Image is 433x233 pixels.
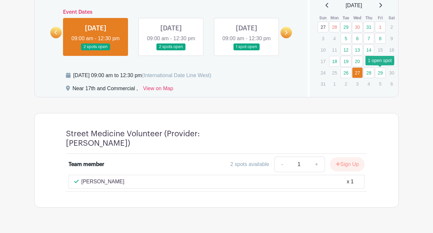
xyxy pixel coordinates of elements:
[318,56,329,66] p: 17
[329,15,340,21] th: Mon
[363,67,374,78] a: 28
[352,79,363,89] p: 3
[375,67,386,78] a: 29
[363,15,375,21] th: Thu
[352,22,363,32] a: 30
[363,33,374,44] a: 7
[363,79,374,89] p: 4
[386,22,397,32] p: 2
[318,68,329,78] p: 24
[363,22,374,32] a: 31
[363,44,374,55] a: 14
[329,56,340,67] a: 18
[386,68,397,78] p: 30
[73,72,211,79] div: [DATE] 09:00 am to 12:30 pm
[340,15,352,21] th: Tue
[386,79,397,89] p: 6
[329,68,340,78] p: 25
[72,85,138,95] div: Near 17th and Commercial ,
[69,160,104,168] div: Team member
[346,2,362,9] span: [DATE]
[386,45,397,55] p: 16
[230,160,269,168] div: 2 spots available
[386,33,397,43] p: 9
[329,79,340,89] p: 1
[375,79,386,89] p: 5
[66,129,246,148] h4: Street Medicine Volunteer (Provider: [PERSON_NAME])
[318,22,329,32] a: 27
[341,56,351,67] a: 19
[341,33,351,44] a: 5
[329,33,340,43] p: 4
[317,15,329,21] th: Sun
[274,157,289,172] a: -
[318,79,329,89] p: 31
[352,56,363,67] a: 20
[352,44,363,55] a: 13
[347,178,354,186] div: x 1
[341,22,351,32] a: 29
[363,56,374,67] a: 21
[352,67,363,78] a: 27
[142,73,211,78] span: (International Date Line West)
[341,44,351,55] a: 12
[318,45,329,55] p: 10
[365,56,394,65] div: 1 open spot
[352,33,363,44] a: 6
[341,67,351,78] a: 26
[143,85,173,95] a: View on Map
[375,45,386,55] p: 15
[81,178,124,186] p: [PERSON_NAME]
[62,9,281,15] h6: Event Dates
[330,158,364,171] button: Sign Up
[309,157,325,172] a: +
[341,79,351,89] p: 2
[386,15,397,21] th: Sat
[329,22,340,32] a: 28
[375,22,386,32] a: 1
[352,15,363,21] th: Wed
[375,33,386,44] a: 8
[329,45,340,55] p: 11
[318,33,329,43] p: 3
[375,15,386,21] th: Fri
